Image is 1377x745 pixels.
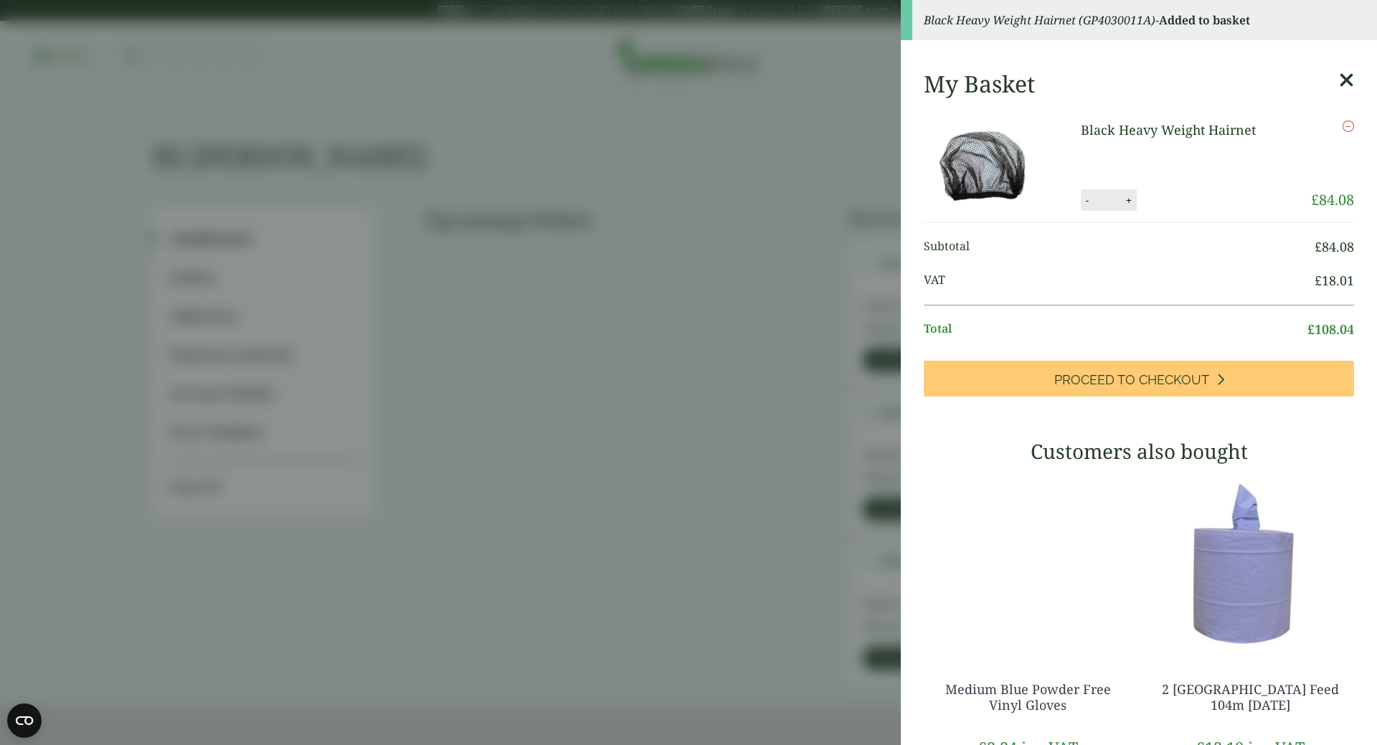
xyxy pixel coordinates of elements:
[1307,321,1354,338] bdi: 108.04
[924,271,1315,290] span: VAT
[1311,190,1354,209] bdi: 84.08
[7,703,42,738] button: Open CMP widget
[1081,121,1256,138] a: Black Heavy Weight Hairnet
[1159,12,1250,28] strong: Added to basket
[924,12,1155,28] em: Black Heavy Weight Hairnet (GP4030011A)
[1315,272,1354,289] bdi: 18.01
[1311,190,1319,209] span: £
[945,680,1111,713] a: Medium Blue Powder Free Vinyl Gloves
[924,320,1307,339] span: Total
[1054,372,1209,388] span: Proceed to Checkout
[924,361,1354,397] a: Proceed to Checkout
[1162,680,1339,713] a: 2 [GEOGRAPHIC_DATA] Feed 104m [DATE]
[1307,321,1315,338] span: £
[924,440,1354,464] h3: Customers also bought
[1082,194,1093,207] button: -
[1315,238,1322,255] span: £
[1315,238,1354,255] bdi: 84.08
[1146,474,1354,653] img: 3630017-2-Ply-Blue-Centre-Feed-104m
[924,237,1315,257] span: Subtotal
[1315,272,1322,289] span: £
[1122,194,1136,207] button: +
[1343,120,1354,132] a: Remove this item
[924,70,1035,98] h2: My Basket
